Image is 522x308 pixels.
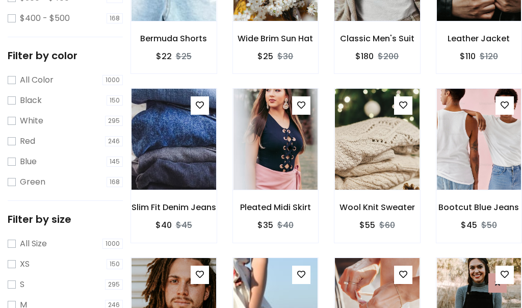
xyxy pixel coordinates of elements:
[176,50,192,62] del: $25
[107,259,123,269] span: 150
[20,74,54,86] label: All Color
[436,202,522,212] h6: Bootcut Blue Jeans
[233,202,319,212] h6: Pleated Midi Skirt
[102,75,123,85] span: 1000
[460,52,476,61] h6: $110
[334,34,420,43] h6: Classic Men's Suit
[20,94,42,107] label: Black
[277,219,294,231] del: $40
[176,219,192,231] del: $45
[20,12,70,24] label: $400 - $500
[436,34,522,43] h6: Leather Jacket
[20,135,35,147] label: Red
[107,177,123,187] span: 168
[20,176,45,188] label: Green
[156,52,172,61] h6: $22
[461,220,477,230] h6: $45
[233,34,319,43] h6: Wide Brim Sun Hat
[105,279,123,290] span: 295
[480,50,498,62] del: $120
[355,52,374,61] h6: $180
[20,156,37,168] label: Blue
[131,202,217,212] h6: Slim Fit Denim Jeans
[107,157,123,167] span: 145
[257,220,273,230] h6: $35
[8,49,123,62] h5: Filter by color
[8,213,123,225] h5: Filter by size
[107,95,123,106] span: 150
[20,115,43,127] label: White
[277,50,293,62] del: $30
[155,220,172,230] h6: $40
[378,50,399,62] del: $200
[257,52,273,61] h6: $25
[20,278,24,291] label: S
[107,13,123,23] span: 168
[105,136,123,146] span: 246
[359,220,375,230] h6: $55
[334,202,420,212] h6: Wool Knit Sweater
[20,238,47,250] label: All Size
[481,219,497,231] del: $50
[105,116,123,126] span: 295
[131,34,217,43] h6: Bermuda Shorts
[379,219,395,231] del: $60
[20,258,30,270] label: XS
[102,239,123,249] span: 1000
